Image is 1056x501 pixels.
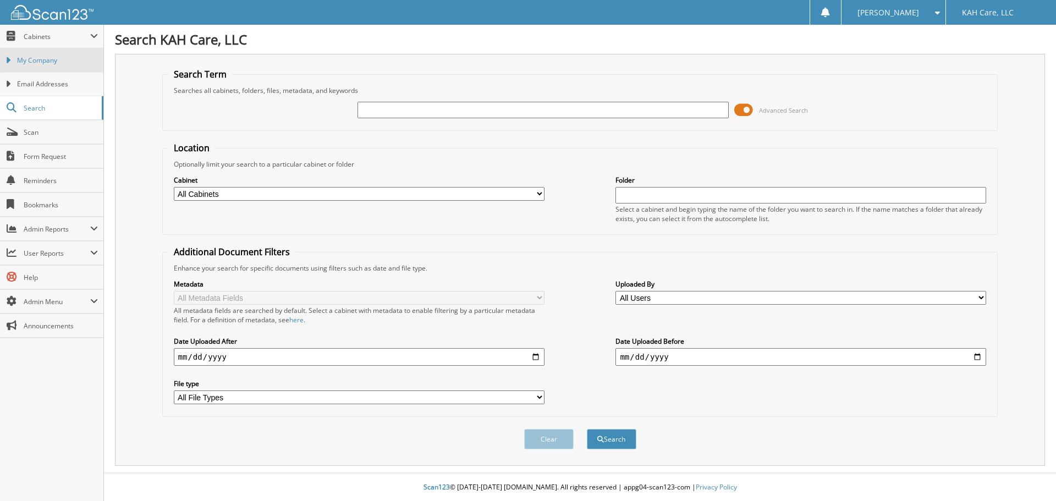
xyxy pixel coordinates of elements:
span: Cabinets [24,32,90,41]
a: here [289,315,304,324]
span: Reminders [24,176,98,185]
span: Scan123 [424,482,450,492]
span: Form Request [24,152,98,161]
legend: Location [168,142,215,154]
span: User Reports [24,249,90,258]
span: Advanced Search [759,106,808,114]
label: File type [174,379,544,388]
span: Help [24,273,98,282]
div: Select a cabinet and begin typing the name of the folder you want to search in. If the name match... [615,205,986,223]
a: Privacy Policy [696,482,737,492]
span: Announcements [24,321,98,331]
div: © [DATE]-[DATE] [DOMAIN_NAME]. All rights reserved | appg04-scan123-com | [104,474,1056,501]
button: Clear [524,429,574,449]
span: Email Addresses [17,79,98,89]
span: [PERSON_NAME] [857,9,919,16]
img: scan123-logo-white.svg [11,5,94,20]
div: All metadata fields are searched by default. Select a cabinet with metadata to enable filtering b... [174,306,544,324]
label: Folder [615,175,986,185]
h1: Search KAH Care, LLC [115,30,1045,48]
span: KAH Care, LLC [962,9,1014,16]
input: start [174,348,544,366]
legend: Search Term [168,68,232,80]
div: Searches all cabinets, folders, files, metadata, and keywords [168,86,992,95]
label: Date Uploaded Before [615,337,986,346]
div: Enhance your search for specific documents using filters such as date and file type. [168,263,992,273]
span: Admin Reports [24,224,90,234]
div: Optionally limit your search to a particular cabinet or folder [168,159,992,169]
span: My Company [17,56,98,65]
label: Date Uploaded After [174,337,544,346]
input: end [615,348,986,366]
iframe: Chat Widget [1001,448,1056,501]
button: Search [587,429,636,449]
label: Uploaded By [615,279,986,289]
span: Scan [24,128,98,137]
span: Search [24,103,96,113]
label: Cabinet [174,175,544,185]
legend: Additional Document Filters [168,246,295,258]
span: Admin Menu [24,297,90,306]
span: Bookmarks [24,200,98,210]
label: Metadata [174,279,544,289]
